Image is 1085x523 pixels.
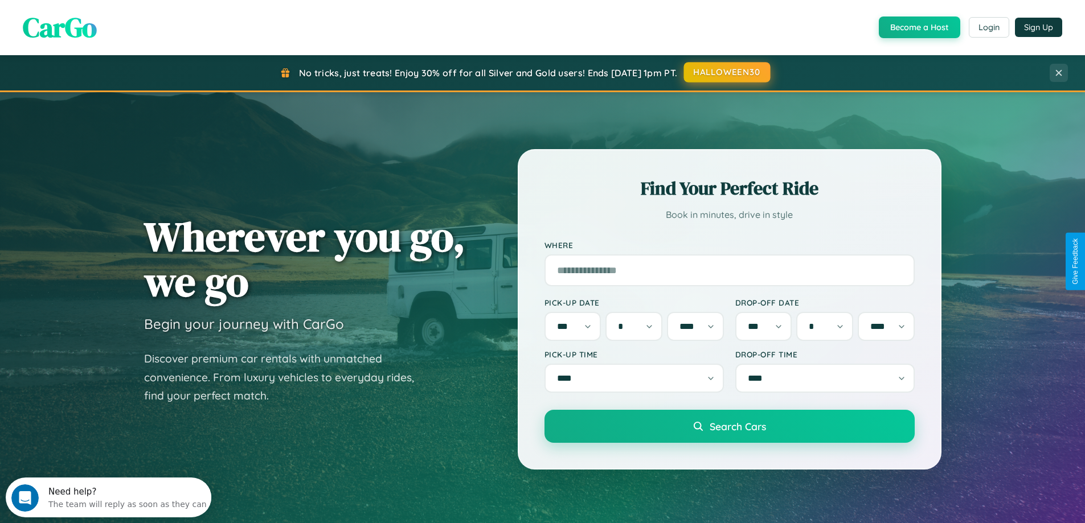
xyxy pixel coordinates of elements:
[544,410,915,443] button: Search Cars
[144,315,344,332] h3: Begin your journey with CarGo
[144,214,465,304] h1: Wherever you go, we go
[5,5,212,36] div: Open Intercom Messenger
[1015,18,1062,37] button: Sign Up
[735,349,915,359] label: Drop-off Time
[6,477,211,517] iframe: Intercom live chat discovery launcher
[710,420,766,433] span: Search Cars
[23,9,97,46] span: CarGo
[544,176,915,201] h2: Find Your Perfect Ride
[544,349,724,359] label: Pick-up Time
[299,67,677,79] span: No tricks, just treats! Enjoy 30% off for all Silver and Gold users! Ends [DATE] 1pm PT.
[43,19,201,31] div: The team will reply as soon as they can
[735,298,915,307] label: Drop-off Date
[879,17,960,38] button: Become a Host
[544,298,724,307] label: Pick-up Date
[144,349,429,405] p: Discover premium car rentals with unmatched convenience. From luxury vehicles to everyday rides, ...
[969,17,1009,38] button: Login
[544,207,915,223] p: Book in minutes, drive in style
[43,10,201,19] div: Need help?
[544,240,915,250] label: Where
[1071,238,1079,285] div: Give Feedback
[684,62,771,83] button: HALLOWEEN30
[11,484,39,512] iframe: Intercom live chat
